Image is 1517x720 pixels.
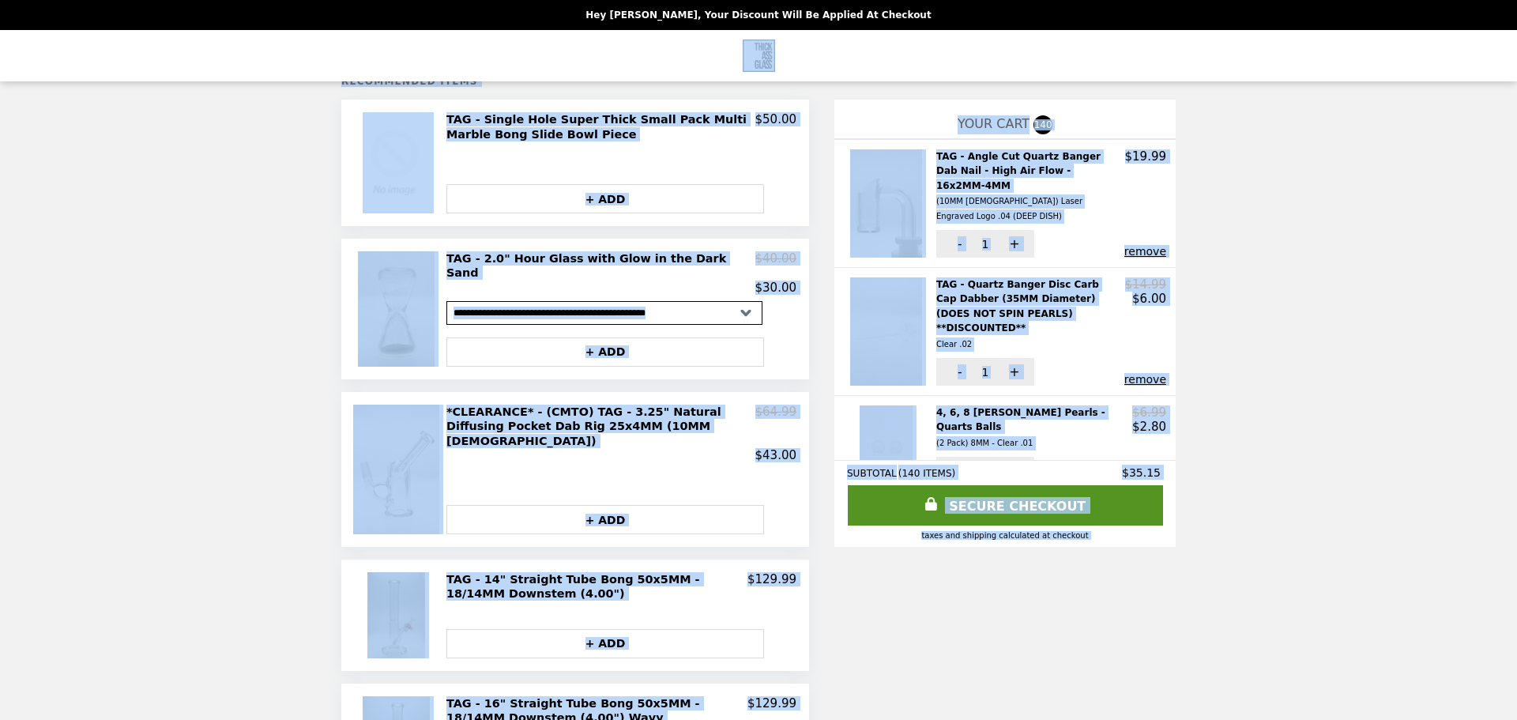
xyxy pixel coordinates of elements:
[743,40,775,72] img: Brand Logo
[755,112,797,141] p: $50.00
[982,366,989,379] span: 1
[585,9,931,21] p: Hey [PERSON_NAME], your discount will be applied at checkout
[446,405,755,448] h2: *CLEARANCE* - (CMTO) TAG - 3.25" Natural Diffusing Pocket Dab Rig 25x4MM (10MM [DEMOGRAPHIC_DATA])
[847,468,898,479] span: SUBTOTAL
[446,112,755,141] h2: TAG - Single Hole Super Thick Small Pack Multi Marble Bong Slide Bowl Piece
[1132,405,1166,420] p: $6.99
[847,531,1163,540] div: Taxes and Shipping calculated at checkout
[1124,373,1166,386] button: remove
[1132,292,1166,306] p: $6.00
[991,457,1034,484] button: +
[446,337,764,367] button: + ADD
[936,337,1119,352] div: Clear .02
[936,457,980,484] button: -
[446,301,762,325] select: Select a product variant
[848,485,1163,526] a: SECURE CHECKOUT
[936,436,1126,450] div: (2 Pack) 8MM - Clear .01
[446,184,764,213] button: + ADD
[1125,149,1167,164] p: $19.99
[850,149,926,258] img: TAG - Angle Cut Quartz Banger Dab Nail - High Air Flow - 16x2MM-4MM
[936,405,1132,450] h2: 4, 6, 8 [PERSON_NAME] Pearls - Quarts Balls
[1124,245,1166,258] button: remove
[446,572,747,601] h2: TAG - 14" Straight Tube Bong 50x5MM - 18/14MM Downstem (4.00")
[898,468,956,479] span: ( 140 ITEMS )
[936,277,1125,352] h2: TAG - Quartz Banger Disc Carb Cap Dabber (35MM Diameter) (DOES NOT SPIN PEARLS) **DISCOUNTED**
[1132,420,1166,434] p: $2.80
[991,230,1034,258] button: +
[850,277,926,386] img: TAG - Quartz Banger Disc Carb Cap Dabber (35MM Diameter) (DOES NOT SPIN PEARLS) **DISCOUNTED**
[1033,115,1052,134] span: 140
[936,358,980,386] button: -
[936,149,1125,224] h2: TAG - Angle Cut Quartz Banger Dab Nail - High Air Flow - 16x2MM-4MM
[936,194,1119,224] div: (10MM [DEMOGRAPHIC_DATA]) Laser Engraved Logo .04 (DEEP DISH)
[446,629,764,658] button: + ADD
[747,572,796,601] p: $129.99
[860,405,917,484] img: 4, 6, 8 MM Terp Pearls - Quarts Balls
[755,405,797,448] p: $64.99
[367,572,429,658] img: TAG - 14" Straight Tube Bong 50x5MM - 18/14MM Downstem (4.00")
[446,505,764,534] button: + ADD
[755,251,797,281] p: $40.00
[446,251,755,281] h2: TAG - 2.0" Hour Glass with Glow in the Dark Sand
[358,251,439,367] img: TAG - 2.0" Hour Glass with Glow in the Dark Sand
[755,281,797,295] p: $30.00
[982,238,989,251] span: 1
[363,112,434,213] img: TAG - Single Hole Super Thick Small Pack Multi Marble Bong Slide Bowl Piece
[936,230,980,258] button: -
[958,116,1030,131] span: YOUR CART
[755,448,797,462] p: $43.00
[353,405,443,534] img: *CLEARANCE* - (CMTO) TAG - 3.25" Natural Diffusing Pocket Dab Rig 25x4MM (10MM Male)
[1125,277,1167,292] p: $14.99
[1122,466,1163,479] span: $35.15
[991,358,1034,386] button: +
